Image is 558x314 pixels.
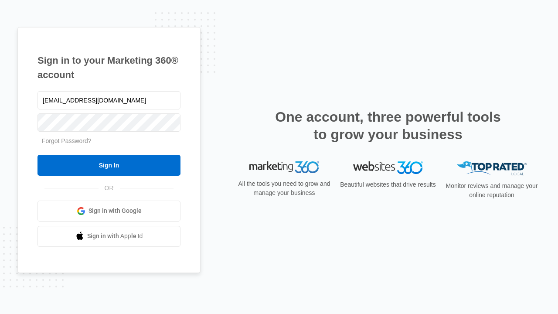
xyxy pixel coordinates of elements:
[272,108,504,143] h2: One account, three powerful tools to grow your business
[457,161,527,176] img: Top Rated Local
[353,161,423,174] img: Websites 360
[87,232,143,241] span: Sign in with Apple Id
[37,201,180,222] a: Sign in with Google
[339,180,437,189] p: Beautiful websites that drive results
[42,137,92,144] a: Forgot Password?
[443,181,541,200] p: Monitor reviews and manage your online reputation
[37,91,180,109] input: Email
[99,184,120,193] span: OR
[37,53,180,82] h1: Sign in to your Marketing 360® account
[235,179,333,198] p: All the tools you need to grow and manage your business
[37,226,180,247] a: Sign in with Apple Id
[37,155,180,176] input: Sign In
[249,161,319,174] img: Marketing 360
[88,206,142,215] span: Sign in with Google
